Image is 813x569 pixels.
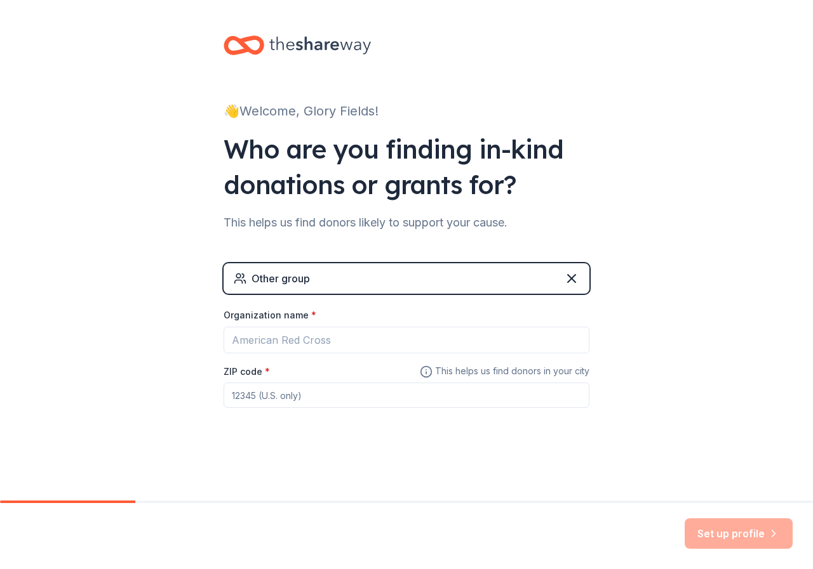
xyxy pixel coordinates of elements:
span: This helps us find donors in your city [420,363,589,379]
label: ZIP code [224,365,270,378]
div: 👋 Welcome, Glory Fields! [224,101,589,121]
div: Who are you finding in-kind donations or grants for? [224,131,589,202]
input: 12345 (U.S. only) [224,383,589,408]
div: This helps us find donors likely to support your cause. [224,213,589,233]
input: American Red Cross [224,327,589,353]
div: Other group [252,271,310,286]
label: Organization name [224,309,316,322]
